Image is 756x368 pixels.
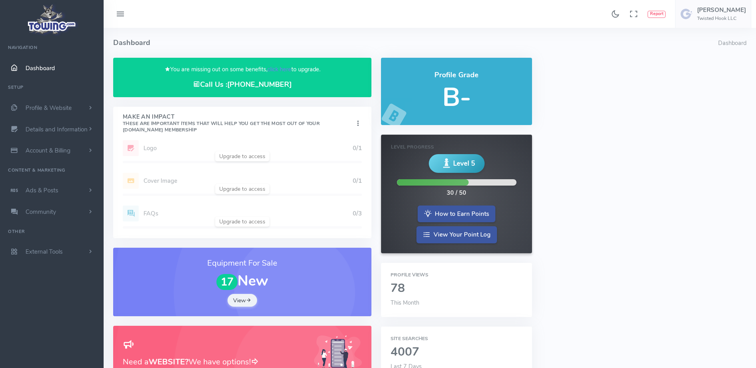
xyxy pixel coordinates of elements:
h6: Site Searches [391,336,522,341]
img: user-image [680,8,693,20]
span: Details and Information [26,125,88,133]
h5: [PERSON_NAME] [697,7,746,13]
span: Ads & Posts [26,186,58,194]
h6: Level Progress [391,145,522,150]
span: Dashboard [26,64,55,72]
span: Community [26,208,56,216]
span: Level 5 [453,159,475,168]
li: Dashboard [718,39,746,48]
b: WEBSITE? [149,356,189,367]
h5: B- [391,83,522,112]
img: logo [25,2,79,36]
a: How to Earn Points [418,206,495,223]
a: click here [267,65,291,73]
h4: Call Us : [123,80,362,89]
a: [PHONE_NUMBER] [227,80,292,89]
h3: Equipment For Sale [123,257,362,269]
a: View [228,294,257,307]
h4: Profile Grade [391,71,522,79]
span: External Tools [26,248,63,256]
span: 17 [216,274,238,290]
h4: Make An Impact [123,114,354,133]
button: Report [648,11,666,18]
h1: New [123,273,362,290]
h2: 4007 [391,346,522,359]
div: 30 / 50 [447,189,466,198]
p: You are missing out on some benefits, to upgrade. [123,65,362,74]
h4: Dashboard [113,28,718,58]
h6: Twisted Hook LLC [697,16,746,21]
span: Profile & Website [26,104,72,112]
h2: 78 [391,282,522,295]
small: These are important items that will help you get the most out of your [DOMAIN_NAME] Membership [123,120,320,133]
h3: Need a We have options! [123,356,304,368]
a: View Your Point Log [416,226,497,243]
h6: Profile Views [391,272,522,278]
span: Account & Billing [26,147,71,155]
span: This Month [391,299,419,307]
